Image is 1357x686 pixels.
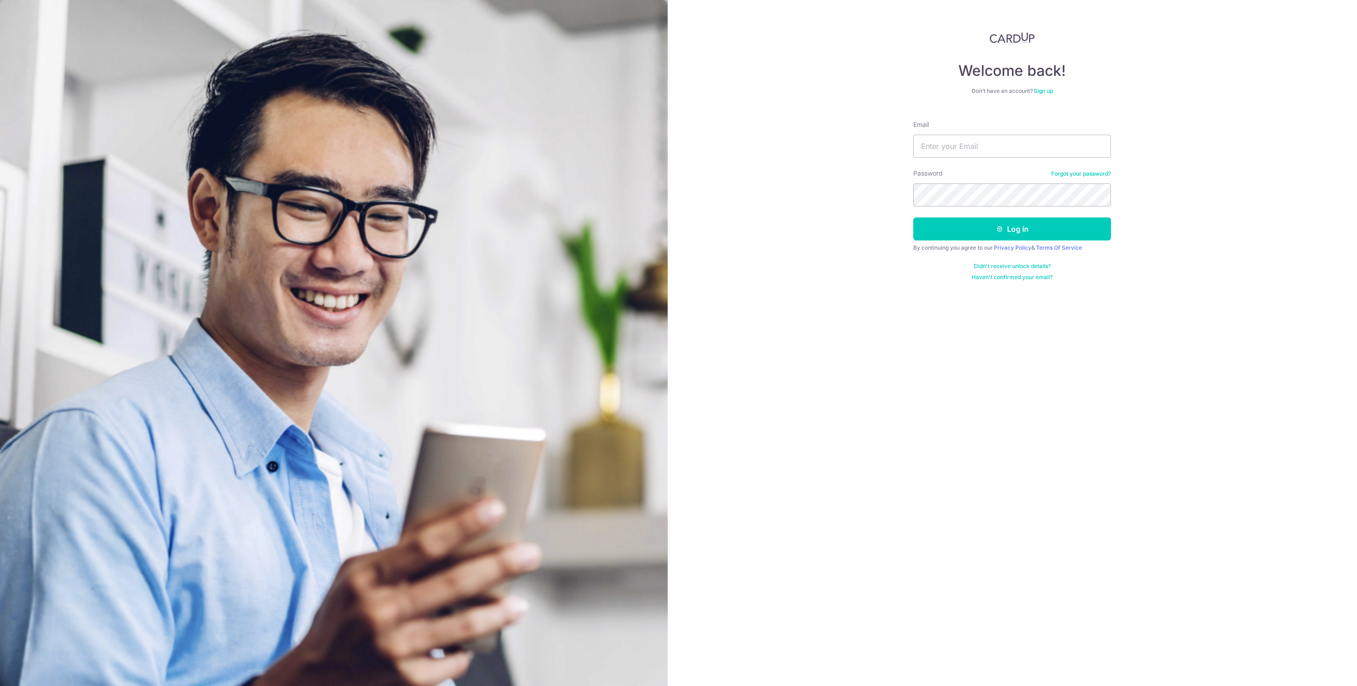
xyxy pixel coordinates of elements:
input: Enter your Email [913,135,1111,158]
h4: Welcome back! [913,62,1111,80]
label: Password [913,169,943,178]
img: CardUp Logo [990,32,1035,43]
a: Didn't receive unlock details? [974,263,1051,270]
div: By continuing you agree to our & [913,244,1111,252]
button: Log in [913,217,1111,240]
a: Privacy Policy [994,244,1031,251]
label: Email [913,120,929,129]
a: Forgot your password? [1051,170,1111,177]
a: Haven't confirmed your email? [972,274,1053,281]
a: Sign up [1034,87,1053,94]
a: Terms Of Service [1036,244,1082,251]
div: Don’t have an account? [913,87,1111,95]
